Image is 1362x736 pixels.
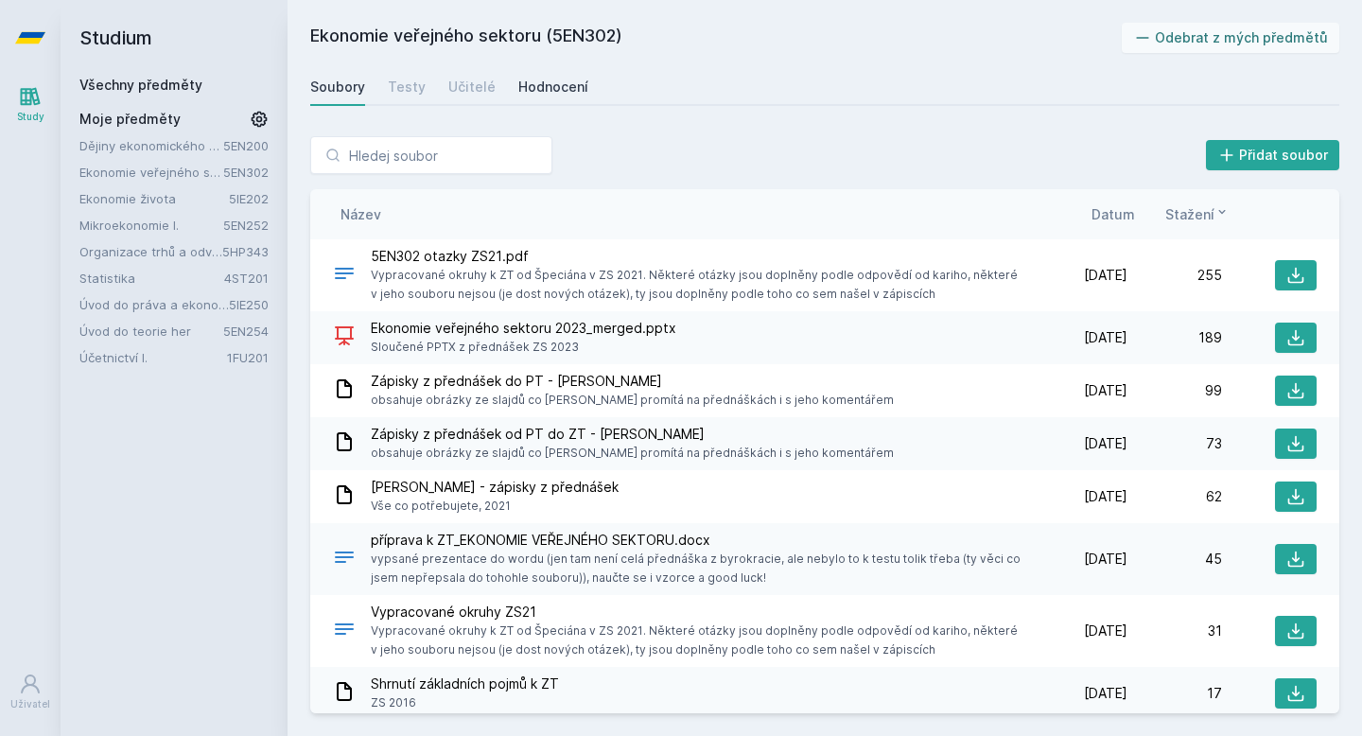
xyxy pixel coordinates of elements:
[1127,622,1222,640] div: 31
[333,546,356,573] div: DOCX
[371,675,559,693] span: Shrnutí základních pojmů k ZT
[4,76,57,133] a: Study
[333,324,356,352] div: PPTX
[371,497,619,516] span: Vše co potřebujete, 2021
[79,136,223,155] a: Dějiny ekonomického myšlení
[371,550,1025,587] span: vypsané prezentace do wordu (jen tam není celá přednáška z byrokracie, ale nebylo to k testu toli...
[1084,550,1127,569] span: [DATE]
[223,138,269,153] a: 5EN200
[79,189,229,208] a: Ekonomie života
[371,531,1025,550] span: příprava k ZT_EKONOMIE VEŘEJNÉHO SEKTORU.docx
[229,297,269,312] a: 5IE250
[1127,266,1222,285] div: 255
[1084,266,1127,285] span: [DATE]
[4,663,57,721] a: Uživatel
[229,191,269,206] a: 5IE202
[1084,684,1127,703] span: [DATE]
[310,136,552,174] input: Hledej soubor
[1127,487,1222,506] div: 62
[1084,622,1127,640] span: [DATE]
[79,77,202,93] a: Všechny předměty
[371,622,1025,659] span: Vypracované okruhy k ZT od Špeciána v ZS 2021. Některé otázky jsou doplněny podle odpovědí od kar...
[223,218,269,233] a: 5EN252
[1084,487,1127,506] span: [DATE]
[518,68,588,106] a: Hodnocení
[79,216,223,235] a: Mikroekonomie I.
[222,244,269,259] a: 5HP343
[518,78,588,96] div: Hodnocení
[1091,204,1135,224] button: Datum
[223,165,269,180] a: 5EN302
[388,68,426,106] a: Testy
[224,271,269,286] a: 4ST201
[1165,204,1230,224] button: Stažení
[17,110,44,124] div: Study
[371,247,1025,266] span: 5EN302 otazky ZS21.pdf
[79,322,223,341] a: Úvod do teorie her
[79,163,223,182] a: Ekonomie veřejného sektoru
[79,348,227,367] a: Účetnictví I.
[1127,381,1222,400] div: 99
[371,391,894,410] span: obsahuje obrázky ze slajdů co [PERSON_NAME] promítá na přednáškách i s jeho komentářem
[371,372,894,391] span: Zápisky z přednášek do PT - [PERSON_NAME]
[1127,684,1222,703] div: 17
[1122,23,1340,53] button: Odebrat z mých předmětů
[1084,328,1127,347] span: [DATE]
[448,68,496,106] a: Učitelé
[1165,204,1214,224] span: Stažení
[79,269,224,288] a: Statistika
[310,78,365,96] div: Soubory
[340,204,381,224] button: Název
[1127,328,1222,347] div: 189
[1084,381,1127,400] span: [DATE]
[371,478,619,497] span: [PERSON_NAME] - zápisky z přednášek
[227,350,269,365] a: 1FU201
[1206,140,1340,170] button: Přidat soubor
[448,78,496,96] div: Učitelé
[371,319,676,338] span: Ekonomie veřejného sektoru 2023_merged.pptx
[1127,434,1222,453] div: 73
[310,68,365,106] a: Soubory
[371,338,676,357] span: Sloučené PPTX z přednášek ZS 2023
[1084,434,1127,453] span: [DATE]
[371,444,894,463] span: obsahuje obrázky ze slajdů co [PERSON_NAME] promítá na přednáškách i s jeho komentářem
[310,23,1122,53] h2: Ekonomie veřejného sektoru (5EN302)
[371,603,1025,622] span: Vypracované okruhy ZS21
[79,242,222,261] a: Organizace trhů a odvětví pohledem manažerů
[371,266,1025,304] span: Vypracované okruhy k ZT od Špeciána v ZS 2021. Některé otázky jsou doplněny podle odpovědí od kar...
[1127,550,1222,569] div: 45
[333,262,356,289] div: PDF
[333,618,356,645] div: .PDF
[371,693,559,712] span: ZS 2016
[79,110,181,129] span: Moje předměty
[223,324,269,339] a: 5EN254
[388,78,426,96] div: Testy
[10,697,50,711] div: Uživatel
[371,425,894,444] span: Zápisky z přednášek od PT do ZT - [PERSON_NAME]
[79,295,229,314] a: Úvod do práva a ekonomie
